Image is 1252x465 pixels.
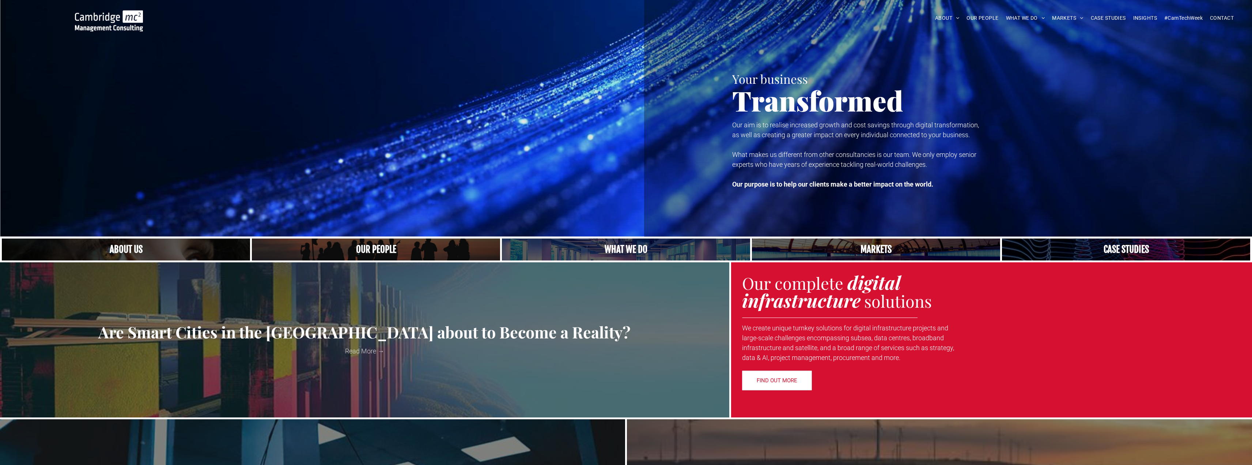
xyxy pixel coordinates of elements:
a: Your Business Transformed | Cambridge Management Consulting [75,11,143,19]
a: CONTACT [1206,12,1237,24]
a: OUR PEOPLE [963,12,1002,24]
a: Read More → [5,346,724,356]
a: INSIGHTS [1130,12,1161,24]
strong: digital [847,270,901,295]
span: Transformed [732,82,903,119]
a: ABOUT [931,12,963,24]
strong: Our purpose is to help our clients make a better impact on the world. [732,180,933,188]
span: We create unique turnkey solutions for digital infrastructure projects and large-scale challenges... [742,324,954,361]
a: CASE STUDIES [1087,12,1130,24]
span: Your business [732,71,808,87]
a: A crowd in silhouette at sunset, on a rise or lookout point [252,239,500,260]
span: Our aim is to realise increased growth and cost savings through digital transformation, as well a... [732,121,979,139]
a: #CamTechWeek [1161,12,1206,24]
strong: infrastructure [742,288,860,312]
span: solutions [864,290,932,312]
span: What makes us different from other consultancies is our team. We only employ senior experts who h... [732,151,976,168]
a: FIND OUT MORE [742,371,812,390]
span: FIND OUT MORE [757,371,797,390]
img: Cambridge MC Logo, digital transformation [75,10,143,31]
a: MARKETS [1048,12,1087,24]
a: Telecoms | Decades of Experience Across Multiple Industries & Regions [752,239,1000,260]
span: Our complete [742,272,843,294]
a: WHAT WE DO [1002,12,1049,24]
a: A yoga teacher lifting his whole body off the ground in the peacock pose [502,239,750,260]
a: Close up of woman's face, centered on her eyes [2,239,250,260]
a: Are Smart Cities in the [GEOGRAPHIC_DATA] about to Become a Reality? [5,323,724,341]
a: Case Studies | Cambridge Management Consulting > Case Studies [1002,239,1250,260]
